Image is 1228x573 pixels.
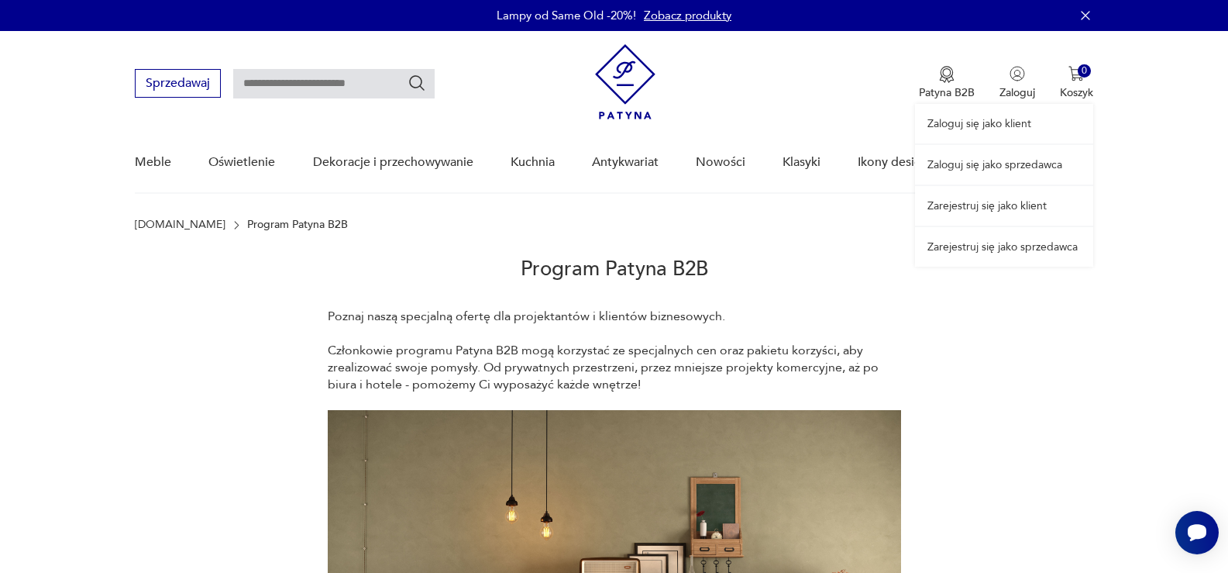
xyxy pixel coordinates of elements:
button: Sprzedawaj [135,69,221,98]
p: Koszyk [1060,85,1093,100]
p: Program Patyna B2B [247,219,348,231]
a: Ikony designu [858,133,936,192]
a: Zobacz produkty [644,8,731,23]
button: Szukaj [408,74,426,92]
a: Dekoracje i przechowywanie [313,133,473,192]
a: Sprzedawaj [135,79,221,90]
img: Patyna - sklep z meblami i dekoracjami vintage [595,44,655,119]
a: Zaloguj się jako sprzedawca [915,145,1093,185]
p: Członkowie programu Patyna B2B mogą korzystać ze specjalnych cen oraz pakietu korzyści, aby zreal... [328,342,901,393]
a: [DOMAIN_NAME] [135,219,225,231]
a: Oświetlenie [208,133,275,192]
iframe: Smartsupp widget button [1175,511,1219,554]
p: Poznaj naszą specjalną ofertę dla projektantów i klientów biznesowych. [328,308,901,325]
h2: Program Patyna B2B [135,231,1092,308]
a: Nowości [696,133,745,192]
a: Antykwariat [592,133,659,192]
p: Lampy od Same Old -20%! [497,8,636,23]
a: Kuchnia [511,133,555,192]
a: Zarejestruj się jako klient [915,186,1093,226]
a: Meble [135,133,171,192]
a: Klasyki [783,133,820,192]
a: Zarejestruj się jako sprzedawca [915,227,1093,267]
a: Zaloguj się jako klient [915,104,1093,143]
